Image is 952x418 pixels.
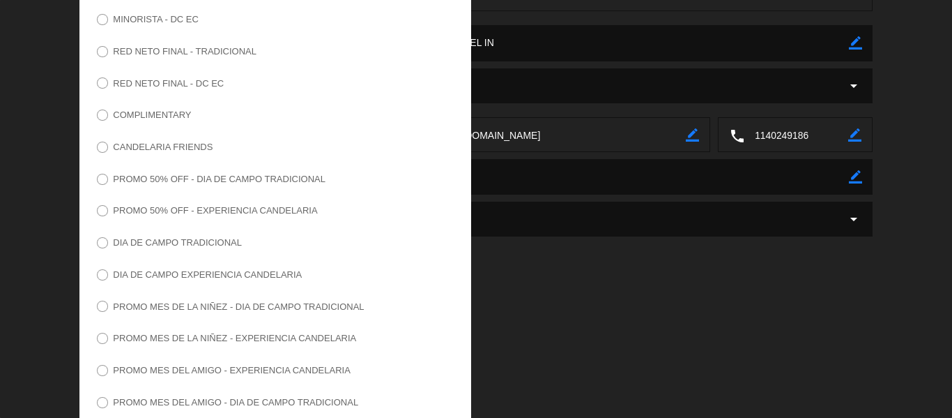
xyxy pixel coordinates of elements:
[845,77,862,94] i: arrow_drop_down
[113,15,199,24] label: MINORISTA - DC EC
[113,238,242,247] label: DIA DE CAMPO TRADICIONAL
[113,47,256,56] label: RED NETO FINAL - TRADICIONAL
[113,206,317,215] label: PROMO 50% OFF - EXPERIENCIA CANDELARIA
[113,270,302,279] label: DIA DE CAMPO EXPERIENCIA CANDELARIA
[848,128,861,142] i: border_color
[113,398,358,407] label: PROMO MES DEL AMIGO - DIA DE CAMPO TRADICIONAL
[113,334,356,343] label: PROMO MES DE LA NIÑEZ - EXPERIENCIA CANDELARIA
[849,170,862,184] i: border_color
[849,36,862,50] i: border_color
[113,142,213,151] label: CANDELARIA FRIENDS
[113,110,191,119] label: COMPLIMENTARY
[686,128,699,142] i: border_color
[113,79,224,88] label: RED NETO FINAL - DC EC
[113,366,350,375] label: PROMO MES DEL AMIGO - EXPERIENCIA CANDELARIA
[845,211,862,227] span: arrow_drop_down
[729,128,744,143] i: local_phone
[113,174,325,184] label: PROMO 50% OFF - DIA DE CAMPO TRADICIONAL
[113,302,364,311] label: PROMO MES DE LA NIÑEZ - DIA DE CAMPO TRADICIONAL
